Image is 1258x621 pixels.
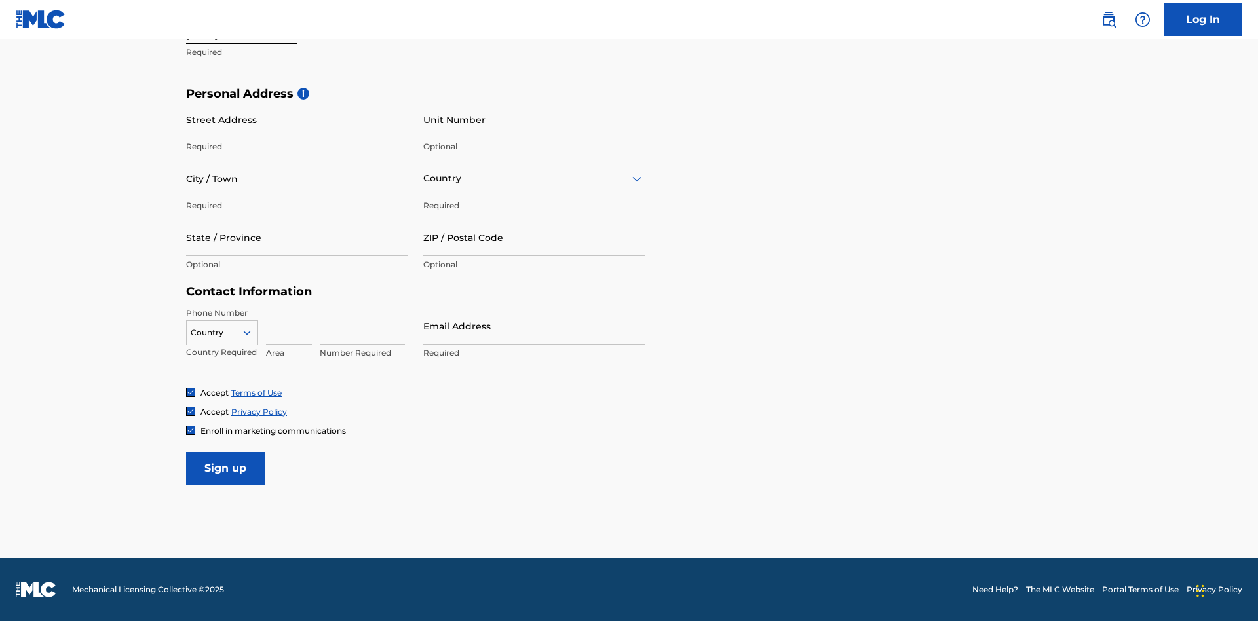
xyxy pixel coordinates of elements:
[72,584,224,595] span: Mechanical Licensing Collective © 2025
[200,407,229,417] span: Accept
[1135,12,1151,28] img: help
[186,200,408,212] p: Required
[187,388,195,396] img: checkbox
[231,388,282,398] a: Terms of Use
[972,584,1018,595] a: Need Help?
[1164,3,1242,36] a: Log In
[187,426,195,434] img: checkbox
[200,388,229,398] span: Accept
[1192,558,1258,621] iframe: Chat Widget
[200,426,346,436] span: Enroll in marketing communications
[1187,584,1242,595] a: Privacy Policy
[297,88,309,100] span: i
[16,582,56,597] img: logo
[1026,584,1094,595] a: The MLC Website
[1101,12,1116,28] img: search
[186,141,408,153] p: Required
[1196,571,1204,611] div: Drag
[231,407,287,417] a: Privacy Policy
[320,347,405,359] p: Number Required
[423,141,645,153] p: Optional
[186,284,645,299] h5: Contact Information
[186,452,265,485] input: Sign up
[1102,584,1179,595] a: Portal Terms of Use
[186,86,1072,102] h5: Personal Address
[186,47,408,58] p: Required
[423,259,645,271] p: Optional
[266,347,312,359] p: Area
[186,347,258,358] p: Country Required
[423,200,645,212] p: Required
[16,10,66,29] img: MLC Logo
[1096,7,1122,33] a: Public Search
[186,259,408,271] p: Optional
[423,347,645,359] p: Required
[187,407,195,415] img: checkbox
[1130,7,1156,33] div: Help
